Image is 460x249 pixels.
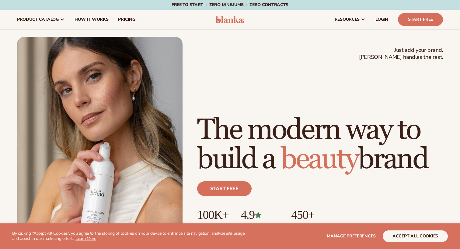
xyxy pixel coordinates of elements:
[359,47,443,61] span: Just add your brand. [PERSON_NAME] handles the rest.
[335,17,360,22] span: resources
[281,141,358,177] span: beauty
[17,17,59,22] span: product catalog
[172,2,288,8] span: Free to start · ZERO minimums · ZERO contracts
[75,17,109,22] span: How It Works
[291,222,337,232] p: High-quality products
[197,116,443,174] h1: The modern way to build a brand
[330,10,371,29] a: resources
[241,222,279,232] p: Over 400 reviews
[383,230,448,242] button: accept all cookies
[371,10,393,29] a: LOGIN
[17,37,183,246] img: Female holding tanning mousse.
[12,10,70,29] a: product catalog
[12,231,249,241] p: By clicking "Accept All Cookies", you agree to the storing of cookies on your device to enhance s...
[197,181,252,196] a: Start free
[327,230,376,242] button: Manage preferences
[197,222,228,232] p: Brands built
[327,233,376,239] span: Manage preferences
[291,208,337,222] p: 450+
[241,208,279,222] p: 4.9
[113,10,140,29] a: pricing
[375,17,388,22] span: LOGIN
[197,208,228,222] p: 100K+
[75,236,96,241] a: Learn More
[398,13,443,26] a: Start Free
[118,17,135,22] span: pricing
[70,10,113,29] a: How It Works
[216,16,245,23] img: logo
